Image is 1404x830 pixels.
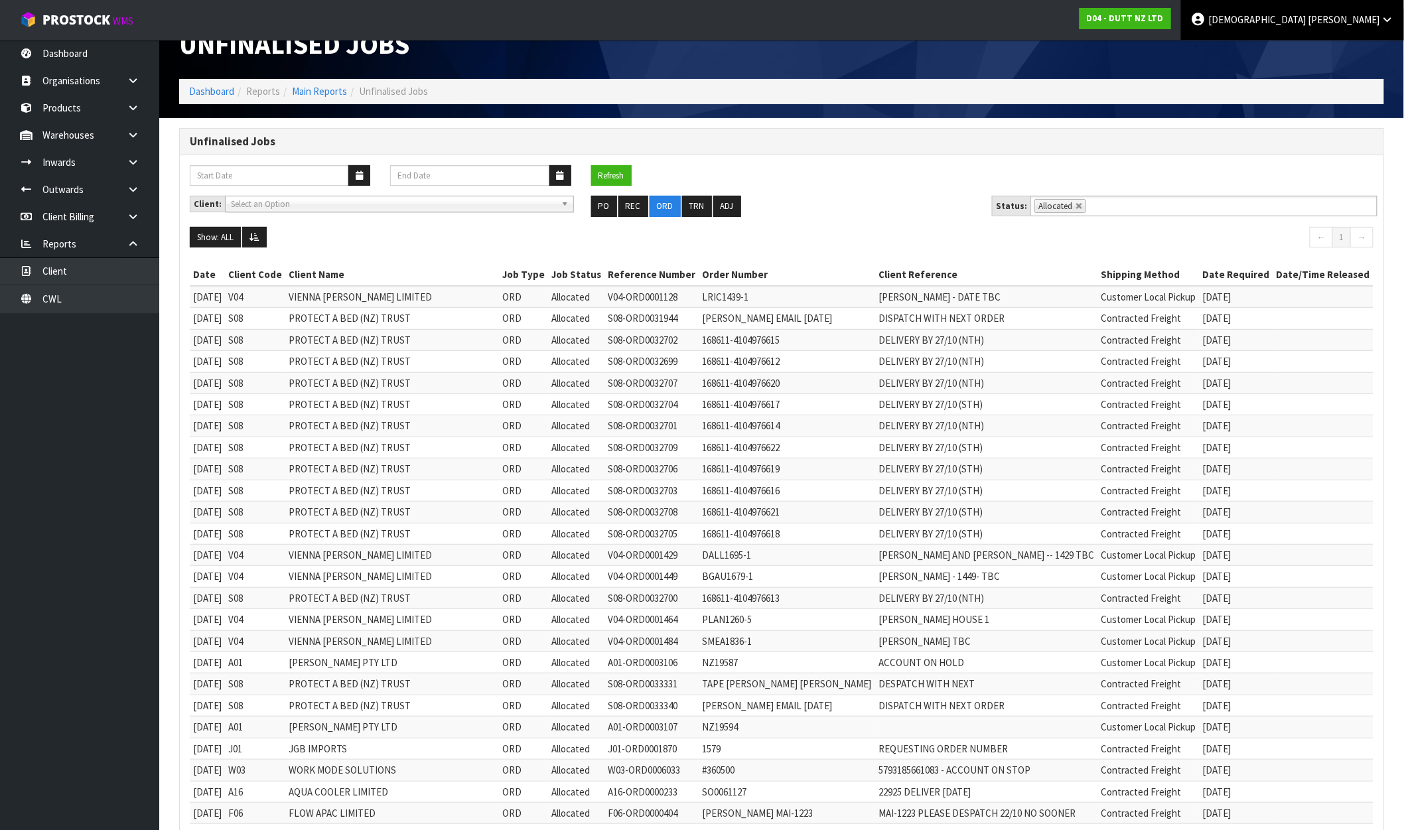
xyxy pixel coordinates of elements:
[875,393,1097,415] td: DELIVERY BY 27/10 (STH)
[1200,458,1273,480] td: [DATE]
[699,630,875,652] td: SMEA1836-1
[1310,227,1333,248] a: ←
[190,673,225,695] td: [DATE]
[285,415,499,437] td: PROTECT A BED (NZ) TRUST
[225,630,285,652] td: V04
[1098,652,1200,673] td: Customer Local Pickup
[552,419,591,432] span: Allocated
[699,480,875,501] td: 168611-4104976616
[113,15,133,27] small: WMS
[500,286,549,308] td: ORD
[591,196,617,217] button: PO
[552,677,591,690] span: Allocated
[875,286,1097,308] td: [PERSON_NAME] - DATE TBC
[190,480,225,501] td: [DATE]
[42,11,110,29] span: ProStock
[1200,587,1273,608] td: [DATE]
[231,196,556,212] span: Select an Option
[500,587,549,608] td: ORD
[699,329,875,350] td: 168611-4104976615
[285,781,499,802] td: AQUA COOLER LIMITED
[1332,227,1351,248] a: 1
[699,523,875,544] td: 168611-4104976618
[285,544,499,565] td: VIENNA [PERSON_NAME] LIMITED
[500,652,549,673] td: ORD
[699,286,875,308] td: LRIC1439-1
[190,652,225,673] td: [DATE]
[699,781,875,802] td: SO0061127
[552,592,591,604] span: Allocated
[713,196,741,217] button: ADJ
[875,437,1097,458] td: DELIVERY BY 27/10 (STH)
[1200,544,1273,565] td: [DATE]
[225,717,285,738] td: A01
[552,807,591,819] span: Allocated
[699,673,875,695] td: TAPE [PERSON_NAME] [PERSON_NAME]
[1200,286,1273,308] td: [DATE]
[285,264,499,285] th: Client Name
[552,656,591,669] span: Allocated
[285,351,499,372] td: PROTECT A BED (NZ) TRUST
[1200,480,1273,501] td: [DATE]
[190,781,225,802] td: [DATE]
[1087,13,1164,24] strong: D04 - DUTT NZ LTD
[699,264,875,285] th: Order Number
[1308,13,1379,26] span: [PERSON_NAME]
[875,544,1097,565] td: [PERSON_NAME] AND [PERSON_NAME] -- 1429 TBC
[190,502,225,523] td: [DATE]
[552,506,591,518] span: Allocated
[285,480,499,501] td: PROTECT A BED (NZ) TRUST
[500,264,549,285] th: Job Type
[875,566,1097,587] td: [PERSON_NAME] - 1449- TBC
[1098,566,1200,587] td: Customer Local Pickup
[875,760,1097,781] td: 5793185661083 - ACCOUNT ON STOP
[225,738,285,759] td: J01
[699,566,875,587] td: BGAU1679-1
[1200,630,1273,652] td: [DATE]
[190,566,225,587] td: [DATE]
[500,630,549,652] td: ORD
[500,372,549,393] td: ORD
[1098,372,1200,393] td: Contracted Freight
[605,393,699,415] td: S08-ORD0032704
[285,587,499,608] td: PROTECT A BED (NZ) TRUST
[552,484,591,497] span: Allocated
[875,308,1097,329] td: DISPATCH WITH NEXT ORDER
[699,437,875,458] td: 168611-4104976622
[1200,502,1273,523] td: [DATE]
[605,630,699,652] td: V04-ORD0001484
[225,286,285,308] td: V04
[1208,13,1306,26] span: [DEMOGRAPHIC_DATA]
[552,398,591,411] span: Allocated
[549,264,605,285] th: Job Status
[552,291,591,303] span: Allocated
[699,502,875,523] td: 168611-4104976621
[1200,609,1273,630] td: [DATE]
[605,609,699,630] td: V04-ORD0001464
[285,609,499,630] td: VIENNA [PERSON_NAME] LIMITED
[1200,695,1273,716] td: [DATE]
[1080,8,1171,29] a: D04 - DUTT NZ LTD
[552,355,591,368] span: Allocated
[552,721,591,733] span: Allocated
[500,437,549,458] td: ORD
[875,802,1097,823] td: MAI-1223 PLEASE DESPATCH 22/10 NO SOONER
[1098,393,1200,415] td: Contracted Freight
[552,699,591,712] span: Allocated
[292,85,347,98] a: Main Reports
[1200,717,1273,738] td: [DATE]
[189,85,234,98] a: Dashboard
[20,11,36,28] img: cube-alt.png
[605,480,699,501] td: S08-ORD0032703
[1098,415,1200,437] td: Contracted Freight
[1350,227,1373,248] a: →
[225,415,285,437] td: S08
[500,393,549,415] td: ORD
[1098,673,1200,695] td: Contracted Freight
[1098,544,1200,565] td: Customer Local Pickup
[605,308,699,329] td: S08-ORD0031944
[285,673,499,695] td: PROTECT A BED (NZ) TRUST
[285,652,499,673] td: [PERSON_NAME] PTY LTD
[285,802,499,823] td: FLOW APAC LIMITED
[190,415,225,437] td: [DATE]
